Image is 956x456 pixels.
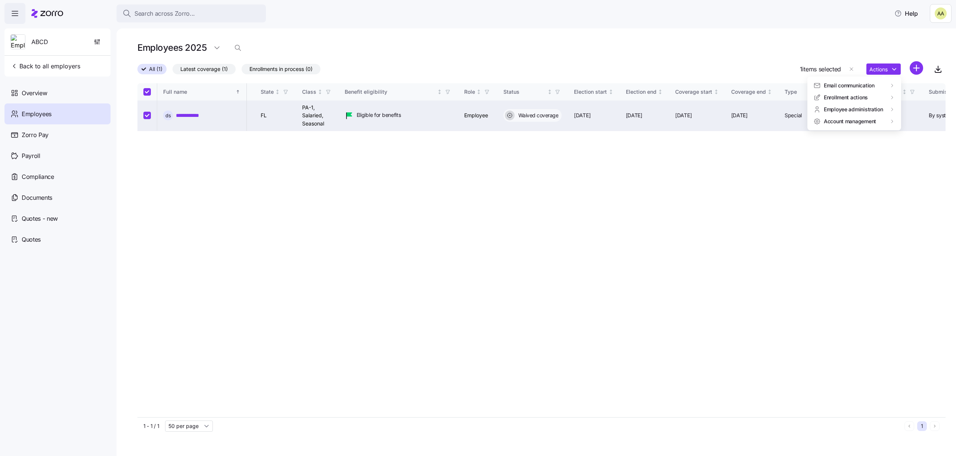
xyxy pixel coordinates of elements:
[675,112,692,119] span: [DATE]
[357,111,401,119] span: Eligible for benefits
[824,94,868,101] span: Enrollment actions
[165,113,171,118] span: d s
[731,112,748,119] span: [DATE]
[626,112,642,119] span: [DATE]
[785,112,802,119] span: Special
[296,100,339,131] td: PA-1, Salaried, Seasonal
[929,112,953,119] span: By system
[574,112,590,119] span: [DATE]
[458,100,497,131] td: Employee
[824,106,883,113] span: Employee administration
[516,112,559,119] span: Waived coverage
[143,112,151,119] input: Select record 1
[255,100,296,131] td: FL
[824,82,875,89] span: Email communication
[824,118,876,125] span: Account management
